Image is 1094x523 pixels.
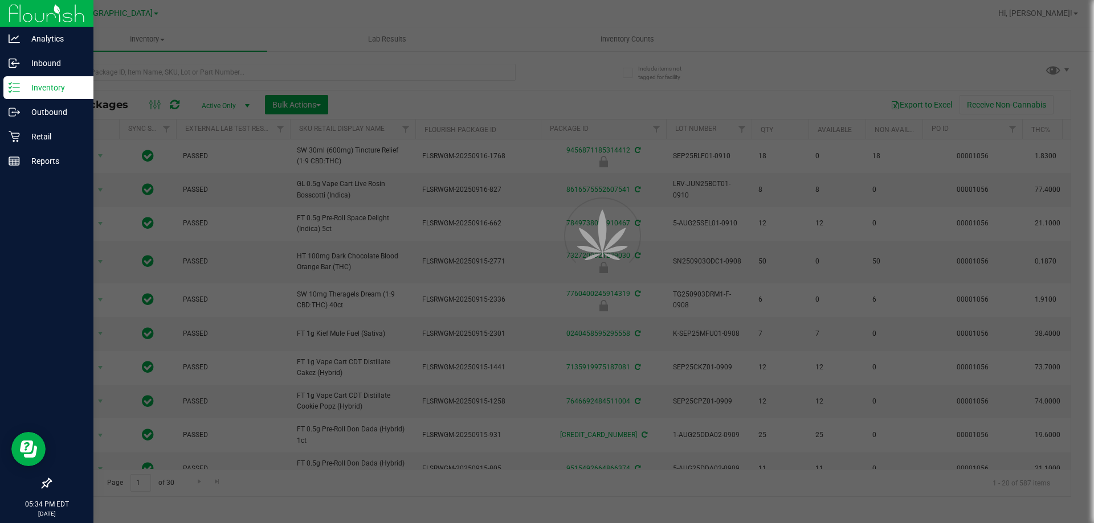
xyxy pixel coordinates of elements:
inline-svg: Reports [9,155,20,167]
inline-svg: Retail [9,131,20,142]
p: Reports [20,154,88,168]
inline-svg: Analytics [9,33,20,44]
p: Inbound [20,56,88,70]
p: Inventory [20,81,88,94]
iframe: Resource center [11,432,46,466]
inline-svg: Outbound [9,106,20,118]
p: 05:34 PM EDT [5,499,88,509]
inline-svg: Inventory [9,82,20,93]
p: [DATE] [5,509,88,518]
p: Outbound [20,105,88,119]
p: Retail [20,130,88,143]
inline-svg: Inbound [9,57,20,69]
p: Analytics [20,32,88,46]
